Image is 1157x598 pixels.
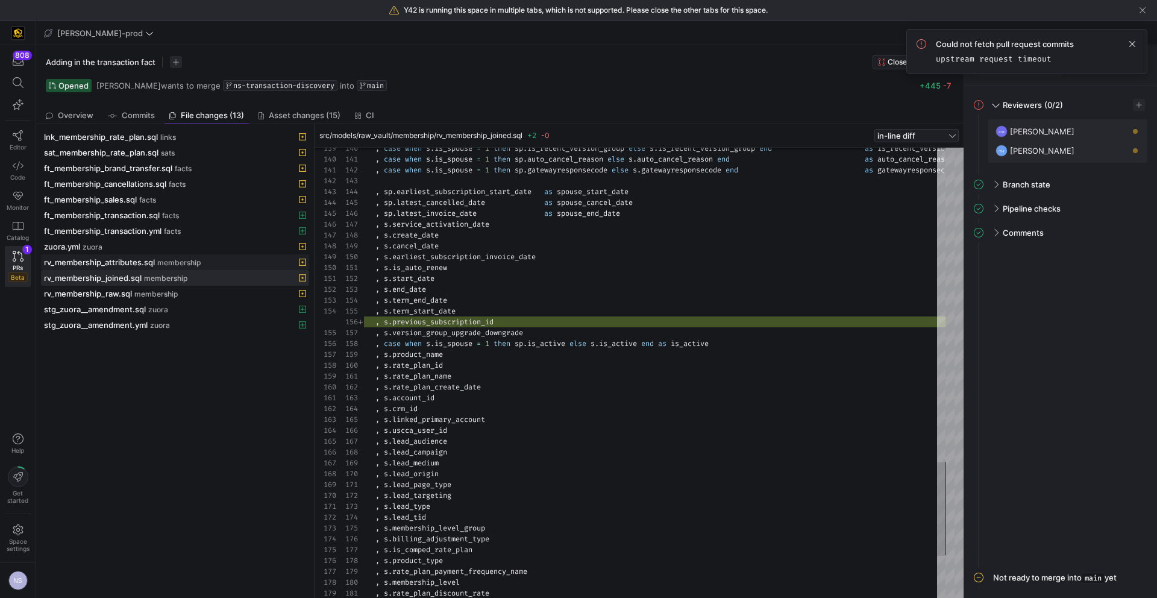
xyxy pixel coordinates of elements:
mat-expansion-panel-header: Branch state [974,175,1147,194]
span: s [384,263,388,272]
span: version_group_upgrade_downgrade [392,328,523,338]
div: TH [996,145,1008,157]
span: s [384,328,388,338]
div: 153 [315,295,336,306]
button: ft_membership_cancellations.sqlfacts [41,176,309,192]
a: ns-transaction-discovery [223,80,337,91]
span: latest_invoice_date [397,209,477,218]
span: Branch state [1003,180,1050,189]
span: . [392,209,397,218]
div: 141 [315,165,336,175]
span: start_date [392,274,434,283]
span: , [375,350,380,359]
span: 1 [485,339,489,348]
span: facts [139,196,156,204]
span: s [384,393,388,403]
span: , [375,198,380,207]
span: s [633,165,637,175]
span: , [375,339,380,348]
span: when [405,154,422,164]
span: Opened [58,81,89,90]
span: ft_membership_transaction.yml [44,226,161,236]
span: s [426,165,430,175]
span: sats [161,149,175,157]
span: sat_membership_rate_plan.sql [44,148,158,157]
div: 157 [336,327,358,338]
a: https://storage.googleapis.com/y42-prod-data-exchange/images/uAsz27BndGEK0hZWDFeOjoxA7jCwgK9jE472... [5,23,31,43]
span: , [375,295,380,305]
span: -0 [541,131,550,140]
div: 151 [315,273,336,284]
div: 160 [315,382,336,392]
span: sp [384,209,392,218]
button: ft_membership_brand_transfer.sqlfacts [41,160,309,176]
div: 158 [315,360,336,371]
span: . [595,339,599,348]
span: , [375,187,380,197]
span: . [388,382,392,392]
mat-expansion-panel-header: Reviewers(0/2) [974,95,1147,115]
span: service_activation_date [392,219,489,229]
span: Get started [7,489,28,504]
span: membership [157,259,201,267]
a: Code [5,156,31,186]
span: ft_membership_cancellations.sql [44,179,166,189]
div: 146 [315,219,336,230]
span: = [477,339,481,348]
span: s [384,382,388,392]
span: gatewayresponsecode [641,165,721,175]
div: 164 [336,403,358,414]
span: latest_cancelled_date [397,198,485,207]
span: case [384,339,401,348]
div: 145 [336,197,358,208]
span: lnk_membership_rate_plan.sql [44,132,158,142]
span: , [375,274,380,283]
div: 149 [336,241,358,251]
span: earliest_subscription_start_date [397,187,531,197]
span: , [375,230,380,240]
span: end_date [392,285,426,294]
div: 155 [336,306,358,316]
span: facts [162,212,179,220]
span: sp [515,154,523,164]
div: 152 [315,284,336,295]
span: s [384,241,388,251]
span: = [477,165,481,175]
div: 163 [315,414,336,425]
span: gatewayresponsecode [877,165,958,175]
div: 142 [336,165,358,175]
span: [PERSON_NAME]-prod [57,28,143,38]
a: Spacesettings [5,519,31,558]
span: src/models/raw_vault/membership/rv_membership_joined.sql [319,131,522,140]
span: crm_id [392,404,418,414]
span: s [426,339,430,348]
span: Help [10,447,25,454]
span: rv_membership_joined.sql [44,273,142,283]
span: . [388,295,392,305]
span: . [388,241,392,251]
span: , [375,306,380,316]
button: rv_membership_joined.sqlmembership [41,270,309,286]
span: [PERSON_NAME] [96,81,161,90]
span: account_id [392,393,434,403]
span: . [388,274,392,283]
span: create_date [392,230,439,240]
span: Close pull request [888,58,948,66]
div: CM [996,125,1008,137]
div: 162 [336,382,358,392]
span: facts [169,180,186,189]
span: , [375,404,380,414]
span: is_auto_renew [392,263,447,272]
span: . [523,165,527,175]
span: end [717,154,730,164]
span: as [865,154,873,164]
button: zuora.ymlzuora [41,239,309,254]
a: main [357,80,387,91]
div: 145 [315,208,336,219]
div: 144 [315,197,336,208]
span: product_name [392,350,443,359]
span: s [384,306,388,316]
span: , [375,219,380,229]
span: File changes (13) [181,112,244,119]
span: , [375,415,380,424]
